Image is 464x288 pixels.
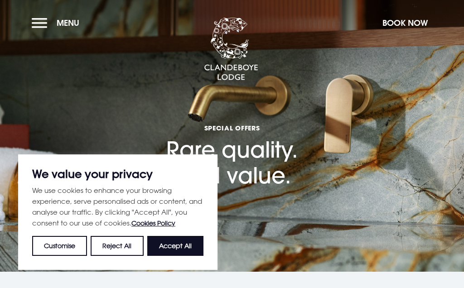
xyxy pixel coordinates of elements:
button: Accept All [147,236,203,256]
p: We value your privacy [32,168,203,179]
h1: Rare quality. Real value. [166,87,298,189]
div: We value your privacy [18,154,217,270]
span: Menu [57,18,79,28]
button: Menu [32,13,84,33]
button: Customise [32,236,87,256]
button: Book Now [378,13,432,33]
img: Clandeboye Lodge [204,18,258,81]
a: Cookies Policy [131,219,175,227]
span: Special Offers [166,124,298,132]
p: We use cookies to enhance your browsing experience, serve personalised ads or content, and analys... [32,185,203,229]
button: Reject All [91,236,143,256]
